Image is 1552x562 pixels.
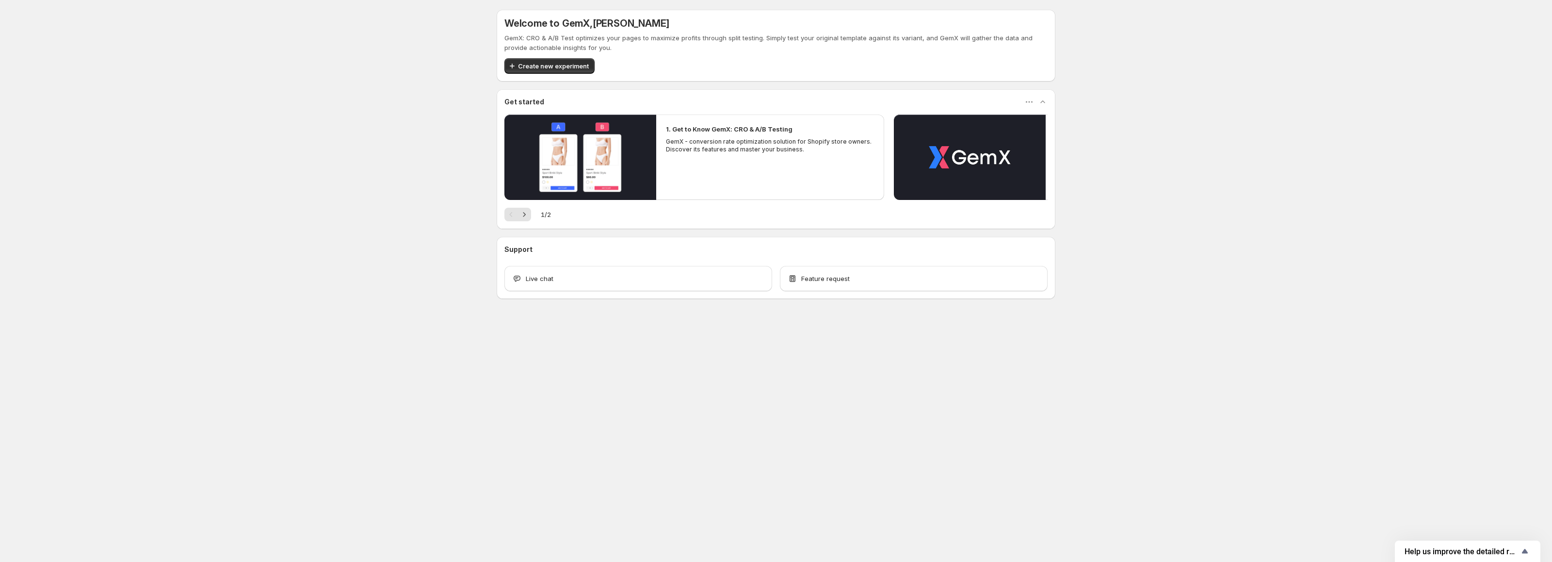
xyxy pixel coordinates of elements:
button: Play video [504,115,656,200]
span: , [PERSON_NAME] [590,17,669,29]
h5: Welcome to GemX [504,17,669,29]
p: GemX: CRO & A/B Test optimizes your pages to maximize profits through split testing. Simply test ... [504,33,1048,52]
button: Next [517,208,531,221]
button: Play video [894,115,1046,200]
nav: Pagination [504,208,531,221]
span: 1 / 2 [541,210,551,219]
p: GemX - conversion rate optimization solution for Shopify store owners. Discover its features and ... [666,138,874,153]
span: Live chat [526,274,553,283]
h2: 1. Get to Know GemX: CRO & A/B Testing [666,124,792,134]
button: Create new experiment [504,58,595,74]
span: Feature request [801,274,850,283]
span: Help us improve the detailed report for A/B campaigns [1405,547,1519,556]
button: Show survey - Help us improve the detailed report for A/B campaigns [1405,545,1531,557]
h3: Get started [504,97,544,107]
h3: Support [504,245,533,254]
span: Create new experiment [518,61,589,71]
